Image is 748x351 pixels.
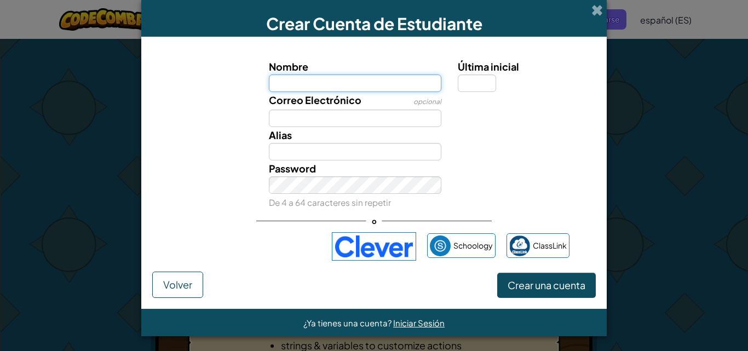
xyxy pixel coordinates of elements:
span: opcional [413,97,441,106]
span: Nombre [269,60,308,73]
span: Crear una cuenta [508,279,585,291]
span: Crear Cuenta de Estudiante [266,13,482,34]
small: De 4 a 64 caracteres sin repetir [269,197,391,208]
span: o [366,213,382,229]
span: Password [269,162,316,175]
img: clever-logo-blue.png [332,232,416,261]
button: Volver [152,272,203,298]
span: ClassLink [533,238,567,254]
a: Iniciar Sesión [393,318,445,328]
span: Correo Electrónico [269,94,361,106]
img: schoology.png [430,235,451,256]
span: Schoology [453,238,493,254]
button: Crear una cuenta [497,273,596,298]
span: Volver [163,278,192,291]
iframe: Botón Iniciar sesión con Google [173,234,326,258]
img: classlink-logo-small.png [509,235,530,256]
span: ¿Ya tienes una cuenta? [303,318,393,328]
span: Última inicial [458,60,519,73]
span: Alias [269,129,292,141]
